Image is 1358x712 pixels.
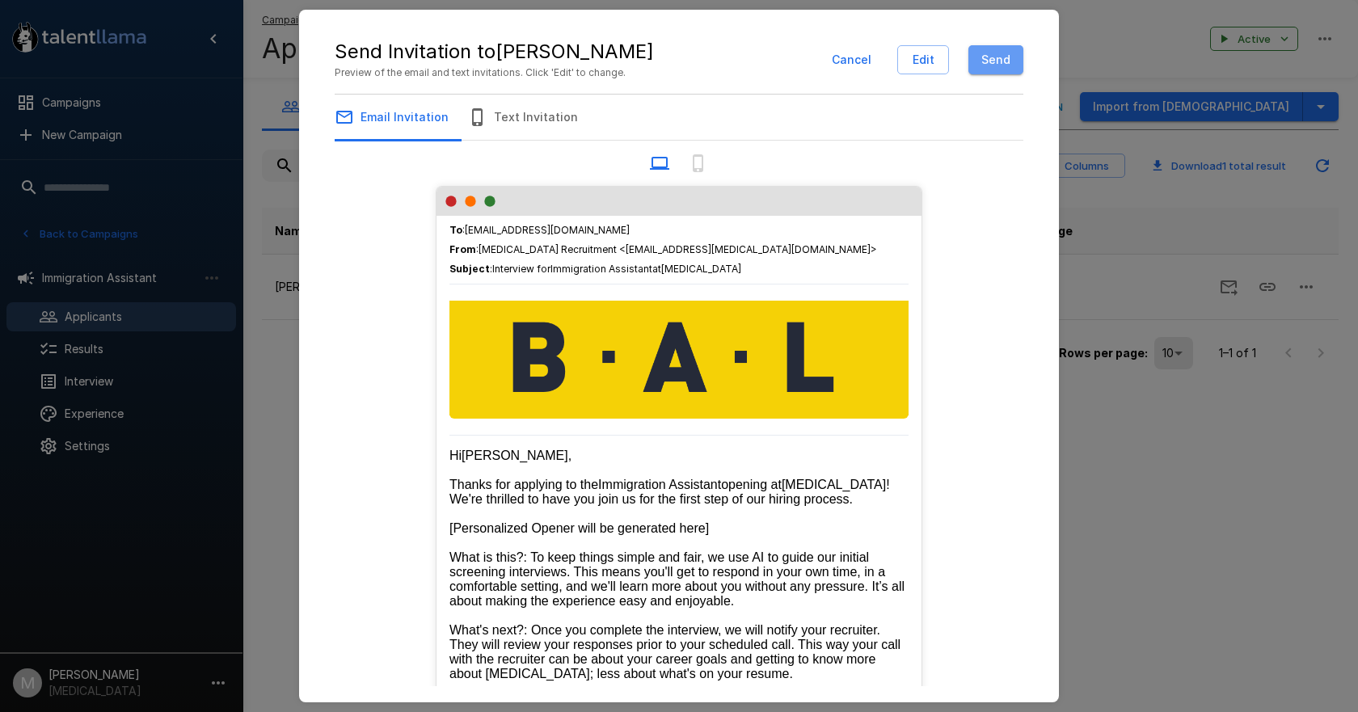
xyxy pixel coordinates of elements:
[721,478,782,491] span: opening at
[968,45,1023,75] button: Send
[449,222,909,238] span: : [EMAIL_ADDRESS][DOMAIN_NAME]
[449,521,709,535] span: [Personalized Opener will be generated here]
[782,478,886,491] span: [MEDICAL_DATA]
[652,263,661,275] span: at
[550,263,652,275] span: Immigration Assistant
[449,449,462,462] span: Hi
[598,478,721,491] span: Immigration Assistant
[449,550,909,608] span: What is this?: To keep things simple and fair, we use AI to guide our initial screening interview...
[449,243,476,255] b: From
[449,478,598,491] span: Thanks for applying to the
[462,449,568,462] span: [PERSON_NAME]
[335,39,654,65] h5: Send Invitation to [PERSON_NAME]
[449,261,741,277] span: :
[661,263,741,275] span: [MEDICAL_DATA]
[568,449,571,462] span: ,
[449,301,909,415] img: Talent Llama
[825,45,878,75] button: Cancel
[315,95,468,140] button: Email Invitation
[335,65,654,81] span: Preview of the email and text invitations. Click 'Edit' to change.
[449,263,490,275] b: Subject
[897,45,949,75] button: Edit
[449,623,905,680] span: What's next?: Once you complete the interview, we will notify your recruiter. They will review yo...
[449,95,597,140] button: Text Invitation
[492,263,550,275] span: Interview for
[449,478,893,506] span: ! We're thrilled to have you join us for the first step of our hiring process.
[449,224,462,236] b: To
[449,242,877,258] span: : [MEDICAL_DATA] Recruitment <[EMAIL_ADDRESS][MEDICAL_DATA][DOMAIN_NAME]>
